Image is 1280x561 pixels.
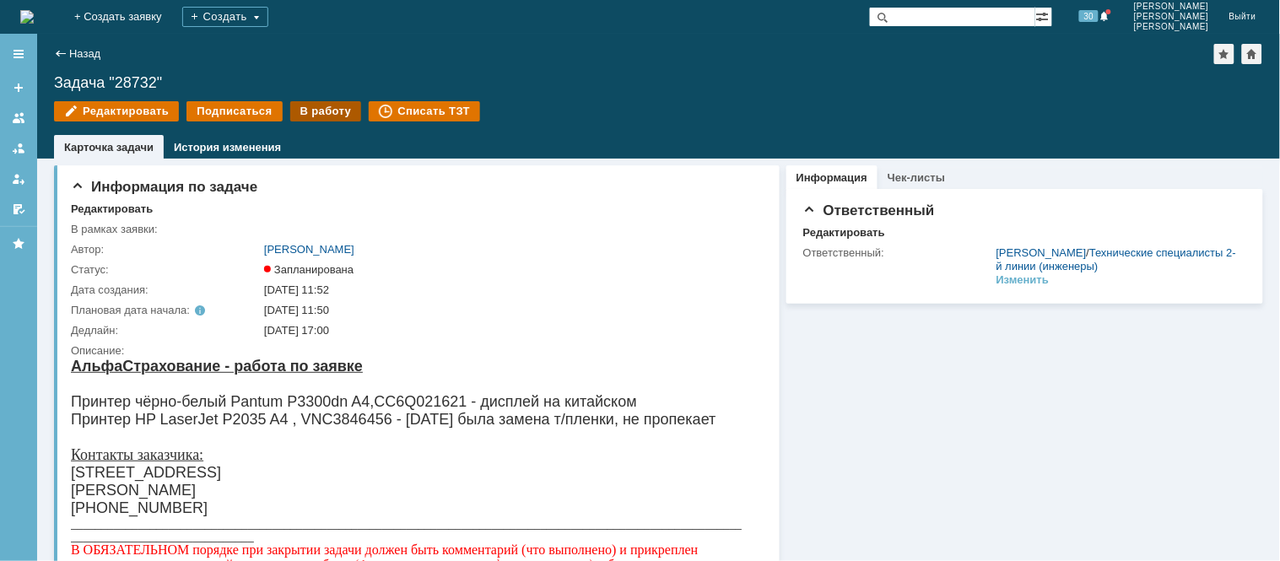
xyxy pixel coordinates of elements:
[996,273,1050,287] div: Изменить
[71,179,257,195] span: Информация по задаче
[71,223,261,236] div: В рамках заявки:
[71,283,261,297] div: Дата создания:
[1079,10,1099,22] span: 30
[20,10,34,24] img: logo
[174,141,281,154] a: История изменения
[5,74,32,101] a: Создать заявку
[54,74,1263,91] div: Задача "28732"
[71,324,261,337] div: Дедлайн:
[1035,8,1052,24] span: Расширенный поиск
[5,165,32,192] a: Мои заявки
[69,47,100,60] a: Назад
[264,263,354,276] span: Запланирована
[71,243,261,256] div: Автор:
[797,171,867,184] a: Информация
[1242,44,1262,64] div: Сделать домашней страницей
[803,226,885,240] div: Редактировать
[996,246,1239,273] div: /
[996,246,1087,259] a: [PERSON_NAME]
[1134,12,1209,22] span: [PERSON_NAME]
[264,324,756,337] div: [DATE] 17:00
[1214,44,1234,64] div: Добавить в избранное
[71,202,153,216] div: Редактировать
[71,263,261,277] div: Статус:
[71,344,759,358] div: Описание:
[182,7,268,27] div: Создать
[888,171,945,184] a: Чек-листы
[264,304,756,317] div: [DATE] 11:50
[803,202,935,218] span: Ответственный
[803,246,993,260] div: Ответственный:
[1134,22,1209,32] span: [PERSON_NAME]
[5,196,32,223] a: Мои согласования
[264,243,354,256] a: [PERSON_NAME]
[5,105,32,132] a: Заявки на командах
[71,304,240,317] div: Плановая дата начала:
[20,10,34,24] a: Перейти на домашнюю страницу
[996,246,1236,272] a: Технические специалисты 2-й линии (инженеры)
[264,283,756,297] div: [DATE] 11:52
[64,141,154,154] a: Карточка задачи
[5,135,32,162] a: Заявки в моей ответственности
[1134,2,1209,12] span: [PERSON_NAME]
